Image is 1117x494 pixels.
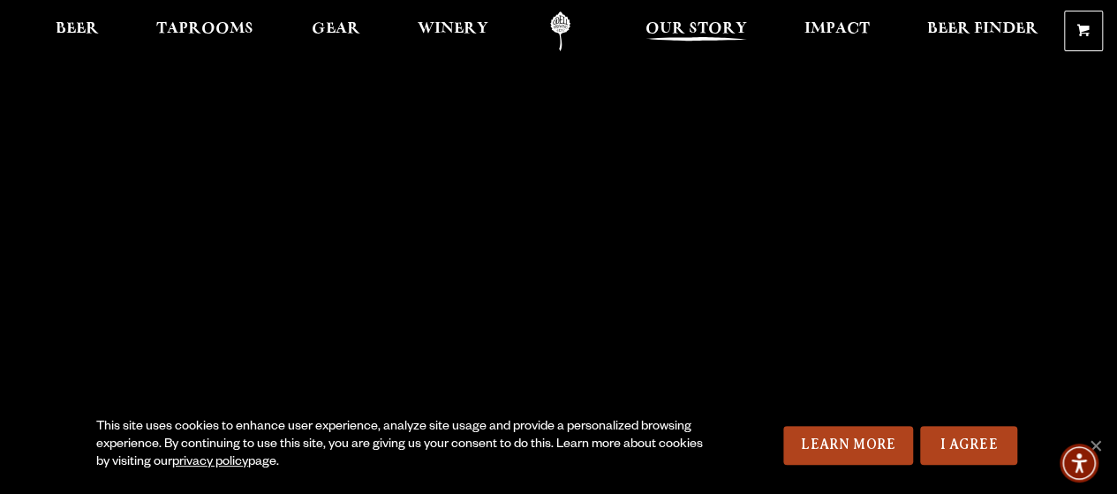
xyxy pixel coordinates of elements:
[156,22,253,36] span: Taprooms
[793,11,881,51] a: Impact
[56,22,99,36] span: Beer
[418,22,488,36] span: Winery
[634,11,759,51] a: Our Story
[527,11,593,51] a: Odell Home
[645,22,747,36] span: Our Story
[783,426,913,465] a: Learn More
[312,22,360,36] span: Gear
[1060,444,1098,483] div: Accessibility Menu
[44,11,110,51] a: Beer
[927,22,1038,36] span: Beer Finder
[406,11,500,51] a: Winery
[172,456,248,470] a: privacy policy
[145,11,265,51] a: Taprooms
[96,419,713,472] div: This site uses cookies to enhance user experience, analyze site usage and provide a personalized ...
[916,11,1050,51] a: Beer Finder
[300,11,372,51] a: Gear
[920,426,1017,465] a: I Agree
[804,22,870,36] span: Impact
